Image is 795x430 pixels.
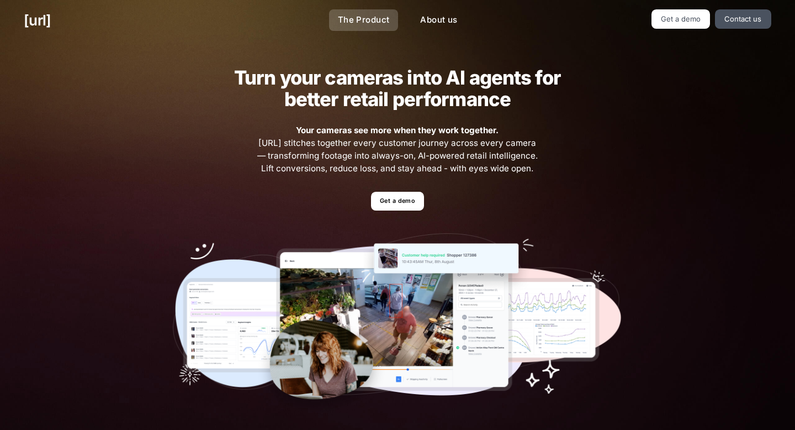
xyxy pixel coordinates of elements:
img: Our tools [173,233,623,416]
a: Get a demo [651,9,711,29]
h2: Turn your cameras into AI agents for better retail performance [217,67,578,110]
span: [URL] stitches together every customer journey across every camera — transforming footage into al... [256,124,539,175]
a: Get a demo [371,192,423,211]
a: Contact us [715,9,771,29]
strong: Your cameras see more when they work together. [296,125,499,135]
a: About us [411,9,466,31]
a: [URL] [24,9,51,31]
a: The Product [329,9,399,31]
